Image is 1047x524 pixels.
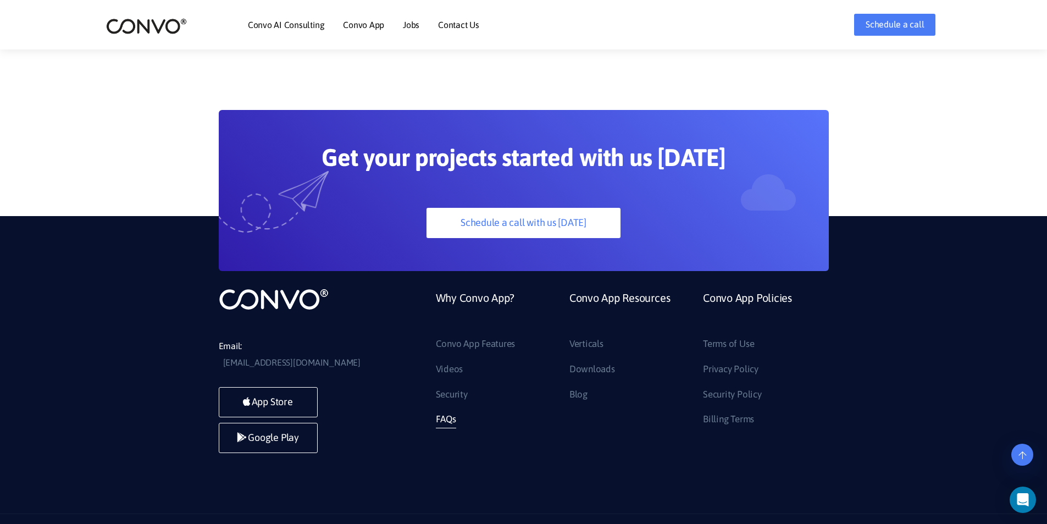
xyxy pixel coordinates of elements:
[1010,487,1036,513] div: Open Intercom Messenger
[436,335,516,353] a: Convo App Features
[569,386,588,404] a: Blog
[438,20,479,29] a: Contact Us
[219,288,329,311] img: logo_not_found
[219,423,318,453] a: Google Play
[854,14,935,36] a: Schedule a call
[223,355,361,371] a: [EMAIL_ADDRESS][DOMAIN_NAME]
[703,361,758,378] a: Privacy Policy
[219,338,384,371] li: Email:
[569,361,615,378] a: Downloads
[436,411,456,428] a: FAQs
[248,20,324,29] a: Convo AI Consulting
[436,386,468,404] a: Security
[703,335,754,353] a: Terms of Use
[703,411,754,428] a: Billing Terms
[403,20,419,29] a: Jobs
[428,288,829,436] div: Footer
[436,288,515,335] a: Why Convo App?
[703,386,761,404] a: Security Policy
[703,288,792,335] a: Convo App Policies
[426,208,621,238] a: Schedule a call with us [DATE]
[106,18,187,35] img: logo_2.png
[436,361,463,378] a: Videos
[569,288,670,335] a: Convo App Resources
[569,335,603,353] a: Verticals
[219,387,318,417] a: App Store
[343,20,384,29] a: Convo App
[271,143,777,180] h2: Get your projects started with us [DATE]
